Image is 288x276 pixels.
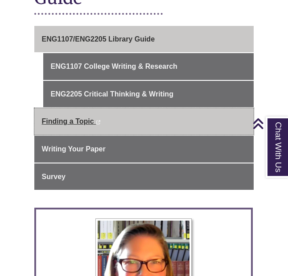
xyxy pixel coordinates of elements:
a: ENG2205 Critical Thinking & Writing [43,81,254,108]
a: ENG1107 College Writing & Research [43,53,254,80]
span: ENG1107/ENG2205 Library Guide [42,35,155,43]
a: Finding a Topic [34,108,254,135]
span: Finding a Topic [42,117,94,125]
i: This link opens in a new window [96,120,101,124]
span: Survey [42,173,66,180]
span: Writing Your Paper [42,145,106,153]
a: Survey [34,163,254,190]
div: Guide Page Menu [34,26,254,190]
a: ENG1107/ENG2205 Library Guide [34,26,254,53]
a: Writing Your Paper [34,136,254,163]
a: Back to Top [252,117,286,130]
